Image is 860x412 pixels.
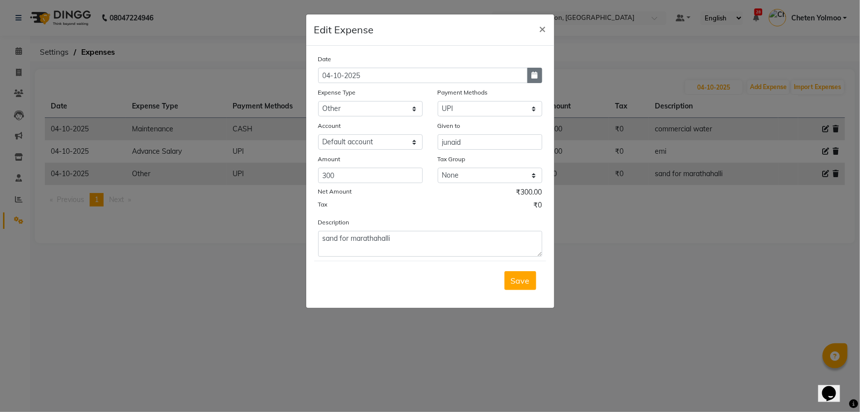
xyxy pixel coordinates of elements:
label: Net Amount [318,187,352,196]
label: Tax Group [438,155,466,164]
h5: Edit Expense [314,22,374,37]
label: Tax [318,200,328,209]
label: Amount [318,155,341,164]
label: Payment Methods [438,88,488,97]
input: Given to [438,134,542,150]
button: Save [504,271,536,290]
span: Save [511,276,530,286]
button: Close [531,14,554,42]
label: Account [318,121,341,130]
label: Date [318,55,332,64]
input: Amount [318,168,423,183]
label: Given to [438,121,461,130]
span: × [539,21,546,36]
span: ₹300.00 [516,187,542,200]
iframe: chat widget [818,372,850,402]
label: Expense Type [318,88,356,97]
span: ₹0 [534,200,542,213]
label: Description [318,218,350,227]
